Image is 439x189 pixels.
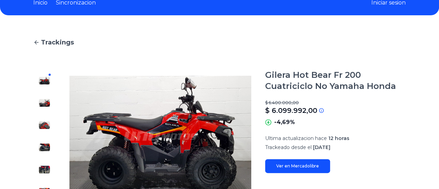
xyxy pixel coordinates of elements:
[39,164,50,175] img: Gilera Hot Bear Fr 200 Cuatriciclo No Yamaha Honda
[265,159,330,173] a: Ver en Mercadolibre
[265,135,327,141] span: Ultima actualizacion hace
[41,38,74,47] span: Trackings
[39,75,50,86] img: Gilera Hot Bear Fr 200 Cuatriciclo No Yamaha Honda
[33,38,406,47] a: Trackings
[39,97,50,108] img: Gilera Hot Bear Fr 200 Cuatriciclo No Yamaha Honda
[265,106,317,115] p: $ 6.099.992,00
[265,69,406,92] h1: Gilera Hot Bear Fr 200 Cuatriciclo No Yamaha Honda
[265,144,312,150] span: Trackeado desde el
[274,118,295,126] p: -4,69%
[265,100,406,106] p: $ 6.400.000,00
[328,135,349,141] span: 12 horas
[39,120,50,131] img: Gilera Hot Bear Fr 200 Cuatriciclo No Yamaha Honda
[313,144,330,150] span: [DATE]
[39,142,50,153] img: Gilera Hot Bear Fr 200 Cuatriciclo No Yamaha Honda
